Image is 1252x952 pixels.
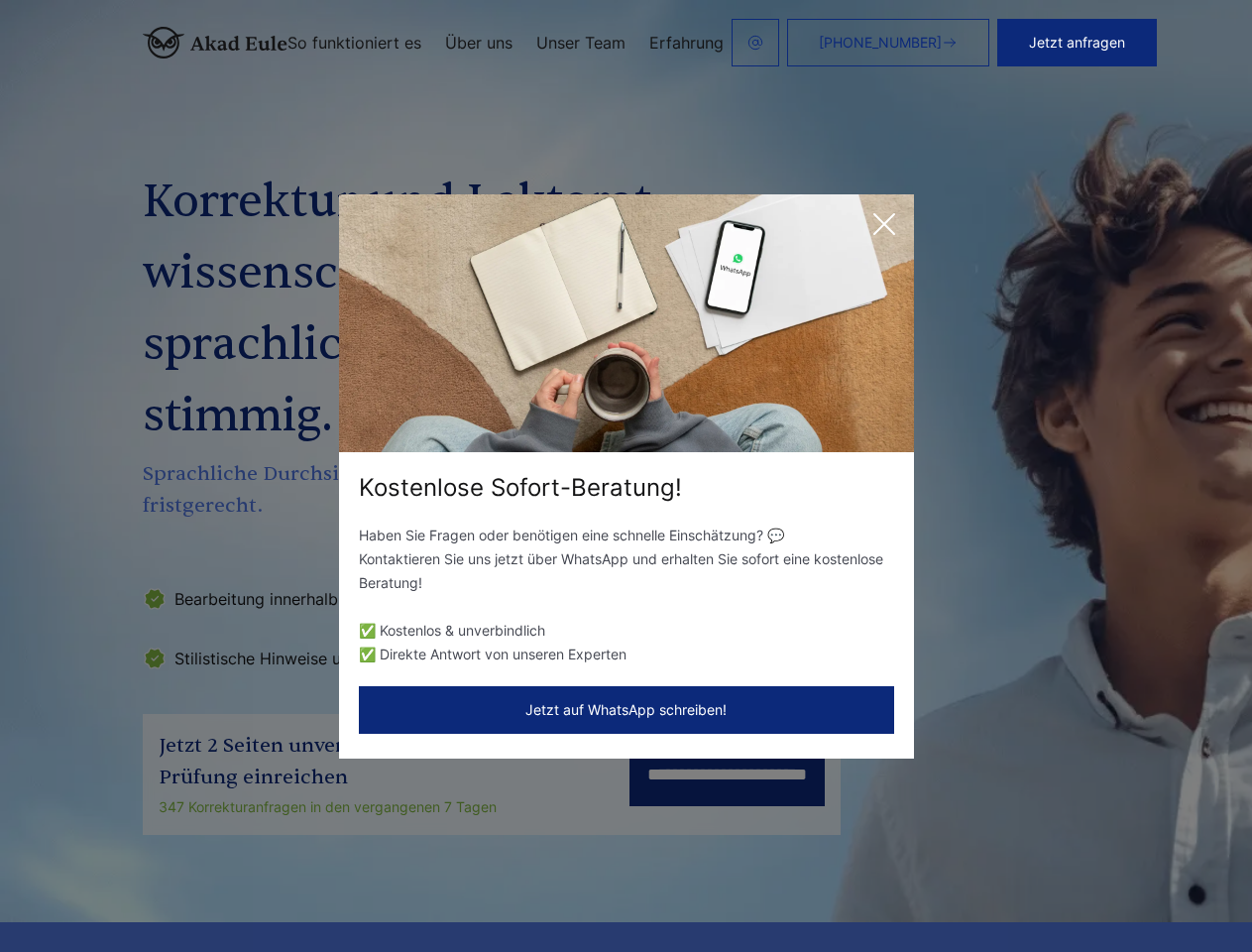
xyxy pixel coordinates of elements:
button: Jetzt anfragen [997,19,1157,66]
a: [PHONE_NUMBER] [787,19,989,66]
img: logo [143,27,287,59]
p: Haben Sie Fragen oder benötigen eine schnelle Einschätzung? 💬 Kontaktieren Sie uns jetzt über Wha... [359,524,894,595]
img: email [747,35,763,51]
img: exit [339,194,914,452]
div: Kostenlose Sofort-Beratung! [339,472,914,504]
li: ✅ Kostenlos & unverbindlich [359,619,894,643]
a: So funktioniert es [287,35,421,51]
button: Jetzt auf WhatsApp schreiben! [359,686,894,734]
a: Über uns [445,35,512,51]
a: Erfahrung [649,35,724,51]
span: [PHONE_NUMBER] [819,35,942,51]
li: ✅ Direkte Antwort von unseren Experten [359,643,894,666]
a: Unser Team [536,35,626,51]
